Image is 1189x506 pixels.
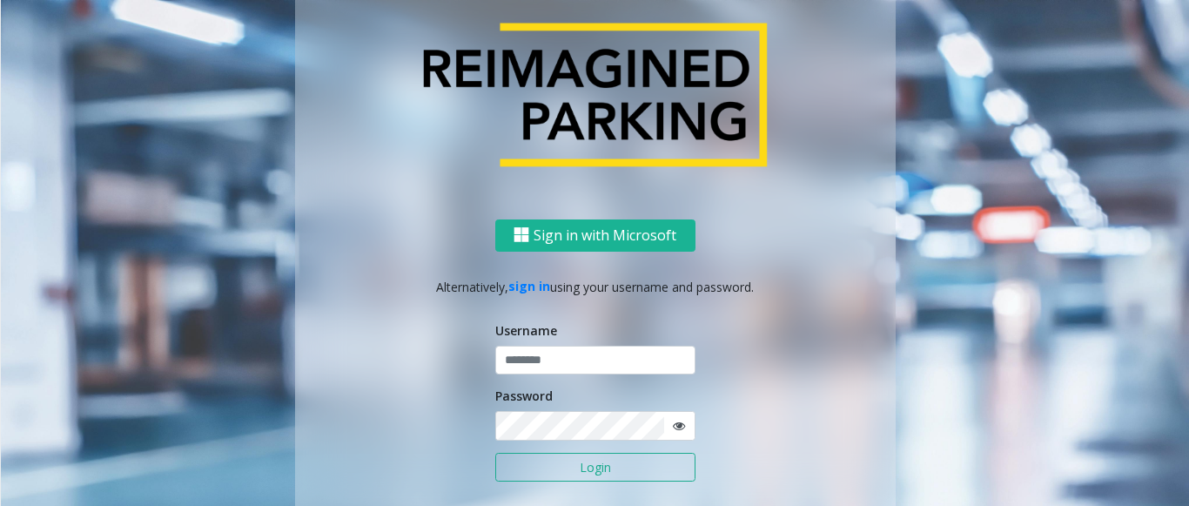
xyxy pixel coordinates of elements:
a: sign in [508,278,550,294]
button: Login [495,453,695,482]
button: Sign in with Microsoft [495,219,695,251]
label: Password [495,387,553,405]
p: Alternatively, using your username and password. [312,277,878,295]
label: Username [495,321,557,340]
